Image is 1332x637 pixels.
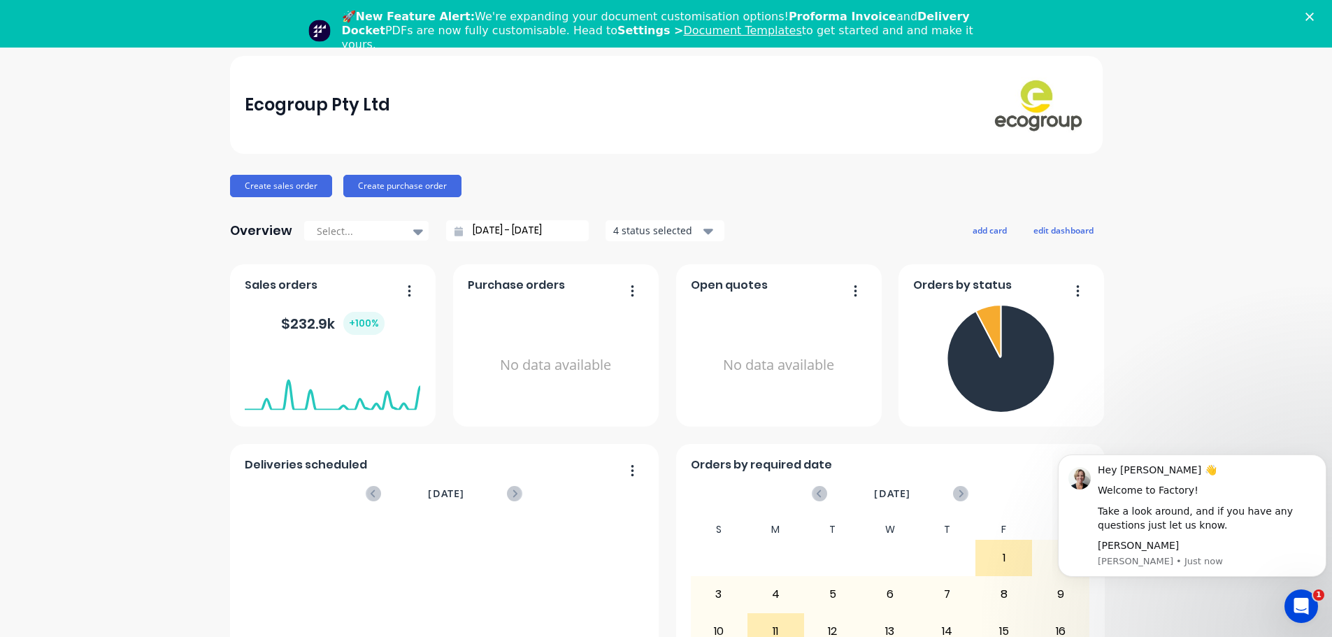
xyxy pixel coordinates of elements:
div: M [747,520,805,540]
div: T [804,520,861,540]
span: Orders by status [913,277,1012,294]
div: F [975,520,1033,540]
span: Open quotes [691,277,768,294]
div: 9 [1033,577,1089,612]
div: 4 [748,577,804,612]
span: [DATE] [428,486,464,501]
div: Overview [230,217,292,245]
div: No data available [468,299,643,431]
b: Proforma Invoice [789,10,896,23]
iframe: Intercom live chat [1284,589,1318,623]
button: Create sales order [230,175,332,197]
div: Close [1305,13,1319,21]
div: 3 [691,577,747,612]
span: 1 [1313,589,1324,601]
span: [DATE] [874,486,910,501]
a: Document Templates [683,24,801,37]
b: Settings > [617,24,802,37]
div: 4 status selected [613,223,701,238]
b: New Feature Alert: [356,10,475,23]
iframe: Intercom notifications message [1052,434,1332,599]
span: Sales orders [245,277,317,294]
div: T [918,520,975,540]
button: add card [964,221,1016,239]
div: 🚀 We're expanding your document customisation options! and PDFs are now fully customisable. Head ... [342,10,1002,52]
button: edit dashboard [1024,221,1103,239]
div: S [690,520,747,540]
span: Deliveries scheduled [245,457,367,473]
span: Purchase orders [468,277,565,294]
div: Ecogroup Pty Ltd [245,91,390,119]
div: 8 [976,577,1032,612]
div: 2 [1033,541,1089,575]
button: Create purchase order [343,175,461,197]
div: S [1032,520,1089,540]
div: 7 [919,577,975,612]
div: 1 [976,541,1032,575]
span: Orders by required date [691,457,832,473]
b: Delivery Docket [342,10,970,37]
div: W [861,520,919,540]
img: Profile image for Team [308,20,331,42]
div: No data available [691,299,866,431]
div: 6 [862,577,918,612]
img: Ecogroup Pty Ltd [989,77,1087,132]
div: $ 232.9k [281,312,385,335]
div: 5 [805,577,861,612]
div: + 100 % [343,312,385,335]
button: 4 status selected [606,220,724,241]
